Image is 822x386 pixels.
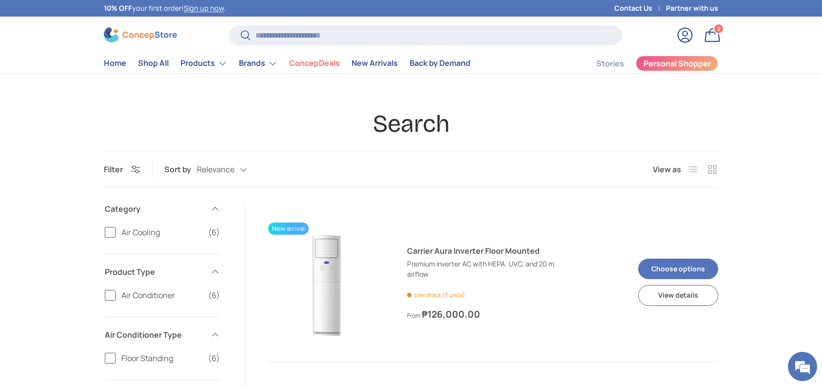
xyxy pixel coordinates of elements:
[197,161,267,178] button: Relevance
[638,285,718,306] a: View details
[410,54,470,73] a: Back by Demand
[105,203,204,215] span: Category
[239,54,277,73] a: Brands
[208,352,220,364] span: (6)
[573,54,718,73] nav: Secondary
[644,60,711,67] span: Personal Shopper
[175,54,233,73] summary: Products
[104,164,140,175] button: Filter
[638,259,718,280] button: Choose options
[208,289,220,301] span: (6)
[105,329,204,341] span: Air Conditioner Type
[717,25,721,32] span: 2
[208,226,220,238] span: (6)
[105,254,220,289] summary: Product Type
[184,3,224,13] a: Sign up now
[596,54,624,73] a: Stories
[121,289,202,301] span: Air Conditioner
[352,54,398,73] a: New Arrivals
[268,223,388,342] a: Carrier Aura Inverter Floor Mounted
[104,54,470,73] nav: Primary
[636,56,718,71] a: Personal Shopper
[407,245,565,257] a: Carrier Aura Inverter Floor Mounted
[197,165,235,174] span: Relevance
[268,223,309,235] span: New arrival
[104,54,126,73] a: Home
[233,54,283,73] summary: Brands
[105,191,220,226] summary: Category
[164,163,197,175] label: Sort by
[653,163,681,175] span: View as
[180,54,227,73] a: Products
[121,226,202,238] span: Air Cooling
[104,27,177,42] img: ConcepStore
[105,266,204,278] span: Product Type
[614,3,666,14] a: Contact Us
[121,352,202,364] span: Floor Standing
[104,109,718,139] h1: Search
[104,3,226,14] p: your first order! .
[138,54,169,73] a: Shop All
[105,317,220,352] summary: Air Conditioner Type
[104,3,132,13] strong: 10% OFF
[666,3,718,14] a: Partner with us
[104,164,123,175] span: Filter
[289,54,340,73] a: ConcepDeals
